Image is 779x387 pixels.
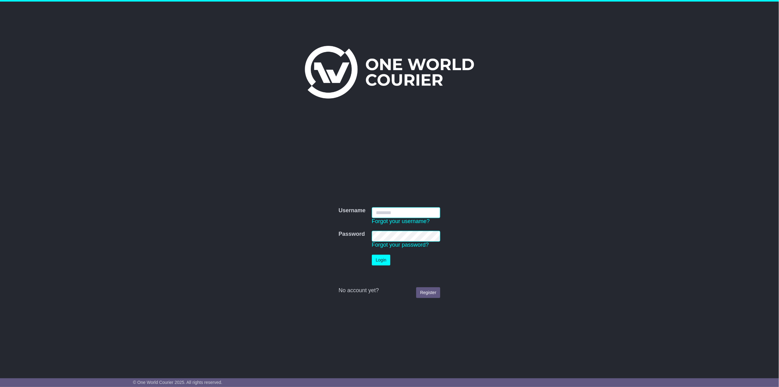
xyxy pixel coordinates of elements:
[305,46,474,99] img: One World
[372,242,429,248] a: Forgot your password?
[339,207,366,214] label: Username
[372,218,430,224] a: Forgot your username?
[372,255,390,266] button: Login
[133,380,222,385] span: © One World Courier 2025. All rights reserved.
[339,231,365,238] label: Password
[339,287,440,294] div: No account yet?
[416,287,440,298] a: Register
